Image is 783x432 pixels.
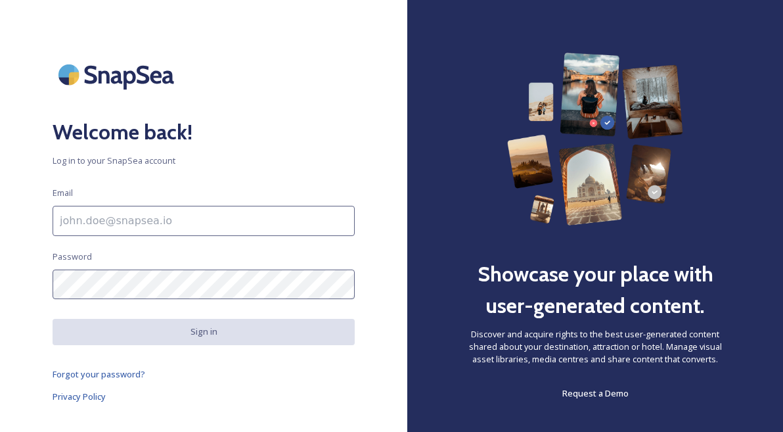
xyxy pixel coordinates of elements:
[460,328,730,366] span: Discover and acquire rights to the best user-generated content shared about your destination, att...
[562,385,629,401] a: Request a Demo
[562,387,629,399] span: Request a Demo
[53,251,92,263] span: Password
[53,366,355,382] a: Forgot your password?
[53,368,145,380] span: Forgot your password?
[53,391,106,402] span: Privacy Policy
[53,187,73,199] span: Email
[53,319,355,345] button: Sign in
[460,258,730,322] h2: Showcase your place with user-generated content.
[53,116,355,148] h2: Welcome back!
[53,155,355,167] span: Log in to your SnapSea account
[53,53,184,97] img: SnapSea Logo
[507,53,683,226] img: 63b42ca75bacad526042e722_Group%20154-p-800.png
[53,389,355,404] a: Privacy Policy
[53,206,355,236] input: john.doe@snapsea.io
